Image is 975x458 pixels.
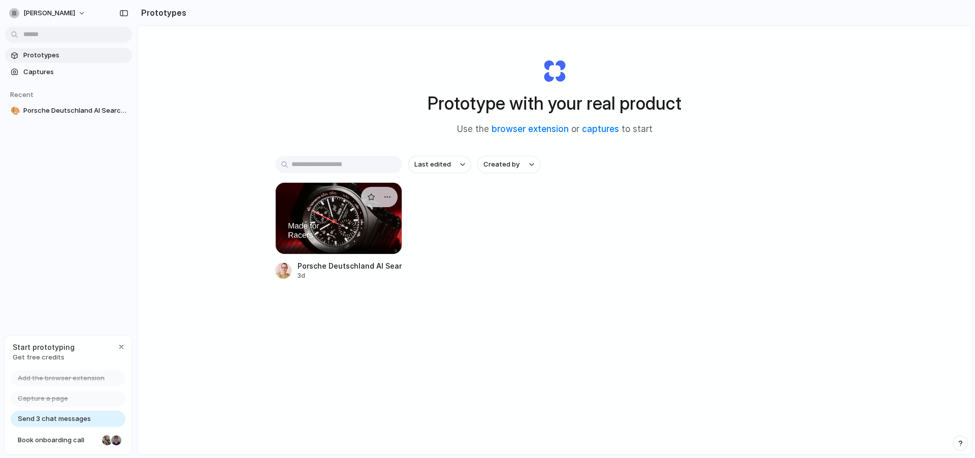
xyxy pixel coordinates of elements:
[11,432,125,448] a: Book onboarding call
[110,434,122,446] div: Christian Iacullo
[5,5,91,21] button: [PERSON_NAME]
[18,373,105,383] span: Add the browser extension
[101,434,113,446] div: Nicole Kubica
[414,159,451,170] span: Last edited
[457,123,653,136] span: Use the or to start
[9,106,19,116] button: 🎨
[298,271,402,280] div: 3d
[23,8,75,18] span: [PERSON_NAME]
[477,156,540,173] button: Created by
[11,105,18,117] div: 🎨
[18,414,91,424] span: Send 3 chat messages
[18,394,68,404] span: Capture a page
[582,124,619,134] a: captures
[23,106,128,116] span: Porsche Deutschland AI Search Update
[5,64,132,80] a: Captures
[23,67,128,77] span: Captures
[298,260,402,271] div: Porsche Deutschland AI Search Update
[483,159,519,170] span: Created by
[428,90,681,117] h1: Prototype with your real product
[408,156,471,173] button: Last edited
[10,90,34,99] span: Recent
[18,435,98,445] span: Book onboarding call
[5,48,132,63] a: Prototypes
[275,182,402,280] a: Porsche Deutschland AI Search UpdatePorsche Deutschland AI Search Update3d
[13,342,75,352] span: Start prototyping
[5,103,132,118] a: 🎨Porsche Deutschland AI Search Update
[492,124,569,134] a: browser extension
[13,352,75,363] span: Get free credits
[23,50,128,60] span: Prototypes
[137,7,186,19] h2: Prototypes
